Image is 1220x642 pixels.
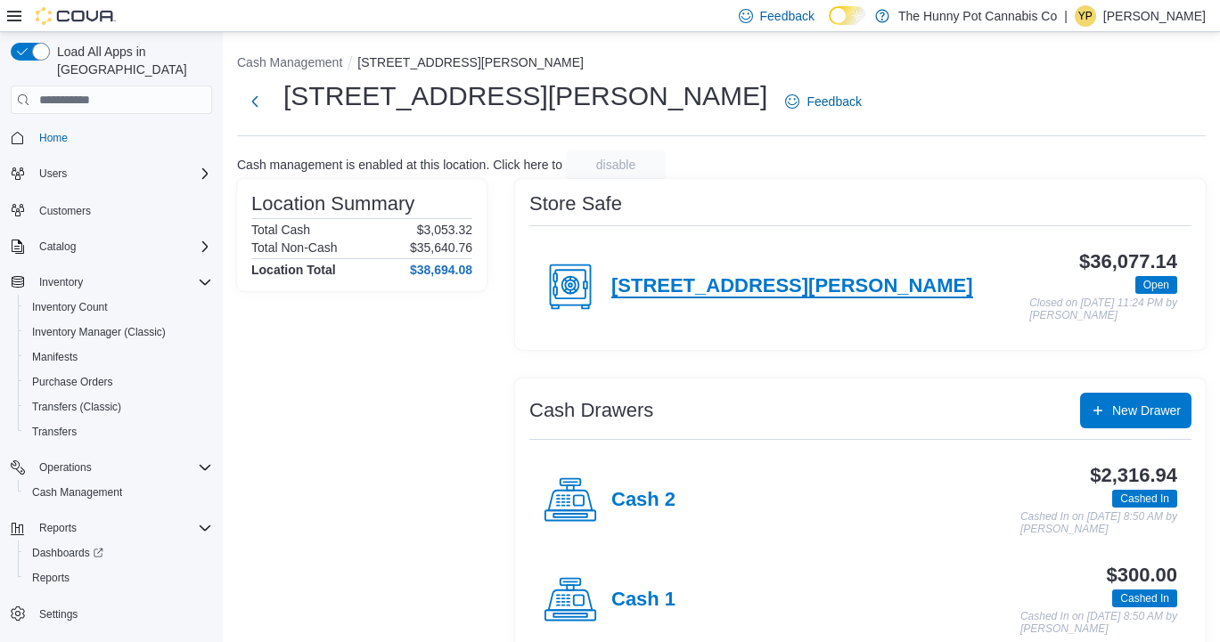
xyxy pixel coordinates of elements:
[829,6,866,25] input: Dark Mode
[4,516,219,540] button: Reports
[1029,297,1177,321] p: Closed on [DATE] 11:24 PM by [PERSON_NAME]
[25,371,120,393] a: Purchase Orders
[25,482,129,503] a: Cash Management
[18,295,219,320] button: Inventory Count
[1120,491,1169,507] span: Cashed In
[32,325,166,339] span: Inventory Manager (Classic)
[25,371,212,393] span: Purchase Orders
[25,321,212,343] span: Inventory Manager (Classic)
[36,7,116,25] img: Cova
[1020,511,1177,535] p: Cashed In on [DATE] 8:50 AM by [PERSON_NAME]
[529,193,622,215] h3: Store Safe
[32,457,212,478] span: Operations
[807,93,861,110] span: Feedback
[1020,611,1177,635] p: Cashed In on [DATE] 8:50 AM by [PERSON_NAME]
[566,150,666,179] button: disable
[760,7,815,25] span: Feedback
[32,236,83,257] button: Catalog
[4,197,219,223] button: Customers
[237,158,562,172] p: Cash management is enabled at this location. Click here to
[32,272,90,293] button: Inventory
[4,270,219,295] button: Inventory
[1079,251,1177,272] h3: $36,077.14
[25,297,115,318] a: Inventory Count
[39,521,77,535] span: Reports
[32,163,74,184] button: Users
[1135,276,1177,294] span: Open
[251,223,310,237] h6: Total Cash
[32,571,70,585] span: Reports
[39,460,92,475] span: Operations
[25,346,85,368] a: Manifests
[32,604,85,625] a: Settings
[39,240,76,254] span: Catalog
[25,542,111,564] a: Dashboards
[237,84,273,119] button: Next
[32,127,75,149] a: Home
[32,603,212,625] span: Settings
[4,161,219,186] button: Users
[1064,5,1068,27] p: |
[611,489,676,512] h4: Cash 2
[32,457,99,478] button: Operations
[611,275,973,298] h4: [STREET_ADDRESS][PERSON_NAME]
[1120,590,1169,606] span: Cashed In
[18,565,219,590] button: Reports
[25,567,77,589] a: Reports
[32,163,212,184] span: Users
[251,240,338,255] h6: Total Non-Cash
[32,199,212,221] span: Customers
[25,567,212,589] span: Reports
[32,400,121,414] span: Transfers (Classic)
[611,589,676,612] h4: Cash 1
[32,485,122,500] span: Cash Management
[32,425,77,439] span: Transfers
[25,542,212,564] span: Dashboards
[25,297,212,318] span: Inventory Count
[251,263,336,277] h4: Location Total
[1090,465,1177,486] h3: $2,316.94
[283,78,767,114] h1: [STREET_ADDRESS][PERSON_NAME]
[39,275,83,289] span: Inventory
[4,455,219,480] button: Operations
[18,320,219,345] button: Inventory Manager (Classic)
[50,43,212,78] span: Load All Apps in [GEOGRAPHIC_DATA]
[417,223,472,237] p: $3,053.32
[410,263,472,277] h4: $38,694.08
[25,321,173,343] a: Inventory Manager (Classic)
[39,167,67,181] span: Users
[32,517,84,539] button: Reports
[18,345,219,370] button: Manifests
[25,346,212,368] span: Manifests
[1112,490,1177,508] span: Cashed In
[32,300,108,314] span: Inventory Count
[237,55,342,69] button: Cash Management
[32,350,78,364] span: Manifests
[410,240,472,255] p: $35,640.76
[1078,5,1093,27] span: YP
[32,272,212,293] span: Inventory
[4,234,219,259] button: Catalog
[25,421,212,443] span: Transfers
[1075,5,1096,27] div: Yomatie Persaud
[32,517,212,539] span: Reports
[25,482,212,503] span: Cash Management
[1143,277,1169,293] span: Open
[25,421,84,443] a: Transfers
[25,396,128,418] a: Transfers (Classic)
[32,375,113,389] span: Purchase Orders
[18,419,219,444] button: Transfers
[39,204,91,218] span: Customers
[18,370,219,394] button: Purchase Orders
[39,131,68,145] span: Home
[596,156,635,174] span: disable
[18,540,219,565] a: Dashboards
[778,84,868,119] a: Feedback
[25,396,212,418] span: Transfers (Classic)
[4,601,219,627] button: Settings
[32,236,212,257] span: Catalog
[357,55,584,69] button: [STREET_ADDRESS][PERSON_NAME]
[4,125,219,150] button: Home
[1103,5,1206,27] p: [PERSON_NAME]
